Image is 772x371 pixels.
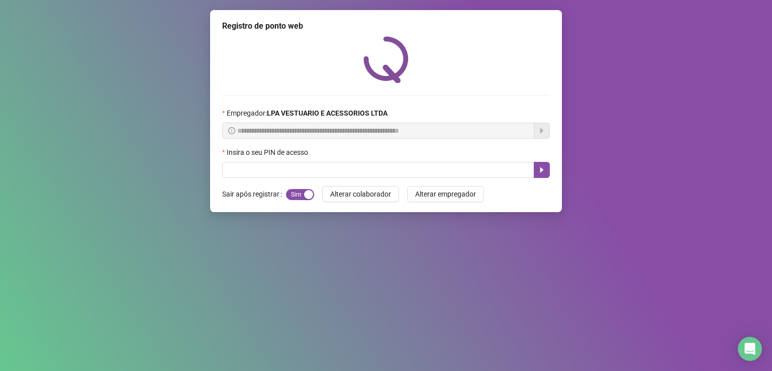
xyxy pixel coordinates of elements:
[415,189,476,200] span: Alterar empregador
[222,186,286,202] label: Sair após registrar
[222,20,550,32] div: Registro de ponto web
[322,186,399,202] button: Alterar colaborador
[538,166,546,174] span: caret-right
[267,109,388,117] strong: LPA VESTUARIO E ACESSORIOS LTDA
[407,186,484,202] button: Alterar empregador
[363,36,409,83] img: QRPoint
[330,189,391,200] span: Alterar colaborador
[222,147,315,158] label: Insira o seu PIN de acesso
[228,127,235,134] span: info-circle
[738,337,762,361] div: Open Intercom Messenger
[227,108,388,119] span: Empregador :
